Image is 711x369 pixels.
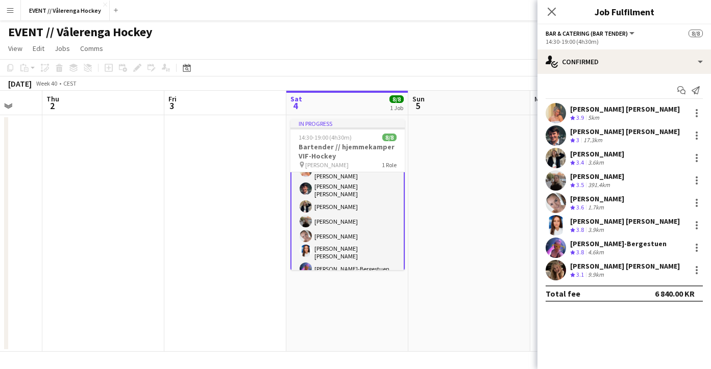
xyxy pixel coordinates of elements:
div: Total fee [546,288,580,299]
div: [PERSON_NAME] [570,194,624,203]
span: 1 Role [382,161,397,169]
div: [PERSON_NAME]-Bergestuen [570,239,667,248]
span: Edit [33,44,44,53]
div: 17.3km [581,136,604,145]
span: 8/8 [382,134,397,141]
div: 3.6km [586,159,606,167]
div: 1 Job [390,104,403,112]
span: 8/8 [389,95,404,103]
div: [DATE] [8,78,32,89]
div: 14:30-19:00 (4h30m) [546,38,703,45]
span: Week 40 [34,80,59,87]
a: Edit [29,42,48,55]
div: [PERSON_NAME] [PERSON_NAME] [570,261,680,271]
span: 5 [411,100,425,112]
span: Mon [534,94,548,103]
span: 4 [289,100,302,112]
h1: EVENT // Vålerenga Hockey [8,24,153,40]
span: 3 [167,100,177,112]
div: 9.9km [586,271,606,279]
span: 8/8 [689,30,703,37]
a: Comms [76,42,107,55]
div: [PERSON_NAME] [570,172,624,181]
span: 3.5 [576,181,584,189]
div: 391.4km [586,181,612,190]
div: [PERSON_NAME] [PERSON_NAME] [570,127,680,136]
span: 3 [576,136,579,144]
button: Bar & Catering (Bar Tender) [546,30,636,37]
a: View [4,42,27,55]
div: 4.6km [586,248,606,257]
span: 3.8 [576,248,584,256]
span: 6 [533,100,548,112]
span: 2 [45,100,59,112]
span: Thu [46,94,59,103]
span: 3.1 [576,271,584,278]
span: View [8,44,22,53]
div: 5km [586,114,601,122]
div: 6 840.00 KR [655,288,695,299]
span: 14:30-19:00 (4h30m) [299,134,352,141]
div: Confirmed [537,49,711,74]
span: 3.8 [576,226,584,233]
h3: Bartender // hjemmekamper VIF-Hockey [290,142,405,161]
span: Sat [290,94,302,103]
span: Bar & Catering (Bar Tender) [546,30,628,37]
span: Sun [412,94,425,103]
app-job-card: In progress14:30-19:00 (4h30m)8/8Bartender // hjemmekamper VIF-Hockey [PERSON_NAME]1 RoleBar & Ca... [290,119,405,270]
button: EVENT // Vålerenga Hockey [21,1,110,20]
span: Comms [80,44,103,53]
div: 3.9km [586,226,606,234]
div: CEST [63,80,77,87]
span: 3.6 [576,203,584,211]
h3: Job Fulfilment [537,5,711,18]
span: Jobs [55,44,70,53]
span: 3.9 [576,114,584,121]
div: 1.7km [586,203,606,212]
div: [PERSON_NAME] [570,149,624,159]
a: Jobs [51,42,74,55]
app-card-role: Bar & Catering (Bar Tender)8/814:30-19:00 (4h30m)[PERSON_NAME] [PERSON_NAME][PERSON_NAME] [PERSON... [290,145,405,298]
span: Fri [168,94,177,103]
div: [PERSON_NAME] [PERSON_NAME] [570,217,680,226]
div: [PERSON_NAME] [PERSON_NAME] [570,104,680,114]
span: 3.4 [576,159,584,166]
span: [PERSON_NAME] [305,161,349,169]
div: In progress [290,119,405,127]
